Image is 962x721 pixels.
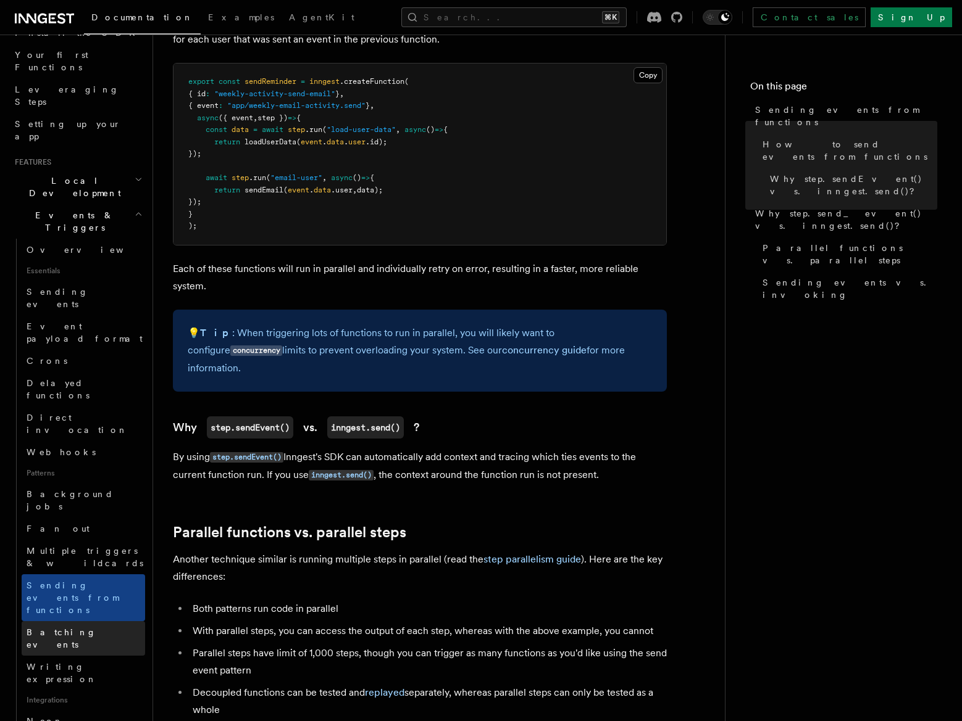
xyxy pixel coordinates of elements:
a: How to send events from functions [758,133,937,168]
span: } [188,210,193,218]
span: . [322,138,327,146]
span: => [361,173,370,182]
a: step.sendEvent() [210,451,283,463]
span: Sending events vs. invoking [763,276,937,301]
code: step.sendEvent() [207,416,293,439]
p: Each of these functions will run in parallel and individually retry on error, resulting in a fast... [173,260,667,295]
span: , [370,101,374,110]
span: ({ event [219,113,253,122]
span: step }) [257,113,288,122]
span: "weekly-activity-send-email" [214,89,335,98]
span: step [232,173,249,182]
a: concurrency guide [502,344,587,356]
span: How to send events from functions [763,138,937,163]
span: Features [10,157,51,167]
a: Your first Functions [10,44,145,78]
span: export [188,77,214,86]
a: AgentKit [282,4,362,33]
span: user [348,138,366,146]
span: inngest [309,77,340,86]
span: { id [188,89,206,98]
span: } [366,101,370,110]
a: Crons [22,350,145,372]
a: Leveraging Steps [10,78,145,113]
span: event [301,138,322,146]
span: . [344,138,348,146]
button: Events & Triggers [10,204,145,239]
span: Essentials [22,261,145,281]
span: "load-user-data" [327,125,396,134]
span: .createFunction [340,77,404,86]
span: { [370,173,374,182]
span: Why step.send_event() vs. inngest.send()? [755,207,937,232]
span: await [262,125,283,134]
a: Setting up your app [10,113,145,147]
span: data [327,138,344,146]
span: await [206,173,227,182]
span: Event payload format [27,321,143,344]
span: Delayed functions [27,378,90,400]
span: Events & Triggers [10,209,135,234]
span: async [404,125,426,134]
span: data); [357,186,383,194]
a: Fan out [22,517,145,540]
p: 💡 : When triggering lots of functions to run in parallel, you will likely want to configure limit... [188,324,652,377]
a: Why step.send_event() vs. inngest.send()? [750,202,937,237]
a: Batching events [22,621,145,656]
a: Sending events from functions [22,574,145,621]
span: } [335,89,340,98]
span: => [435,125,443,134]
a: Sending events from functions [750,99,937,133]
a: Parallel functions vs. parallel steps [173,524,406,541]
span: ( [322,125,327,134]
span: Local Development [10,175,135,199]
span: = [301,77,305,86]
span: async [331,173,353,182]
span: Setting up your app [15,119,121,141]
a: step parallelism guide [483,553,581,565]
code: inngest.send() [309,470,374,480]
span: Crons [27,356,67,366]
span: Overview [27,245,154,255]
span: Background jobs [27,489,114,511]
a: Whystep.sendEvent()vs.inngest.send()? [173,416,419,439]
span: return [214,186,240,194]
kbd: ⌘K [602,11,619,23]
p: Another technique similar is running multiple steps in parallel (read the ). Here are the key dif... [173,551,667,585]
span: Parallel functions vs. parallel steps [763,242,937,266]
span: Multiple triggers & wildcards [27,546,143,568]
span: sendEmail [245,186,283,194]
span: sendReminder [245,77,296,86]
span: const [219,77,240,86]
button: Search...⌘K [401,7,627,27]
span: Why step.sendEvent() vs. inngest.send()? [770,173,937,197]
a: replayed [365,686,404,698]
a: Why step.sendEvent() vs. inngest.send()? [765,168,937,202]
span: () [353,173,361,182]
a: inngest.send() [309,469,374,480]
li: With parallel steps, you can access the output of each step, whereas with the above example, you ... [189,622,667,640]
button: Local Development [10,170,145,204]
span: data [232,125,249,134]
span: Leveraging Steps [15,84,119,107]
span: async [197,113,219,122]
span: Sending events [27,287,88,309]
span: .user [331,186,353,194]
span: Writing expression [27,662,97,684]
span: Integrations [22,690,145,710]
span: => [288,113,296,122]
span: , [396,125,400,134]
code: step.sendEvent() [210,452,283,463]
span: , [353,186,357,194]
span: : [219,101,223,110]
a: Examples [201,4,282,33]
a: Documentation [84,4,201,35]
a: Writing expression [22,656,145,690]
span: = [253,125,257,134]
code: concurrency [230,345,282,356]
li: Both patterns run code in parallel [189,600,667,617]
span: ( [404,77,409,86]
span: Patterns [22,463,145,483]
span: Direct invocation [27,413,128,435]
a: Sign Up [871,7,952,27]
